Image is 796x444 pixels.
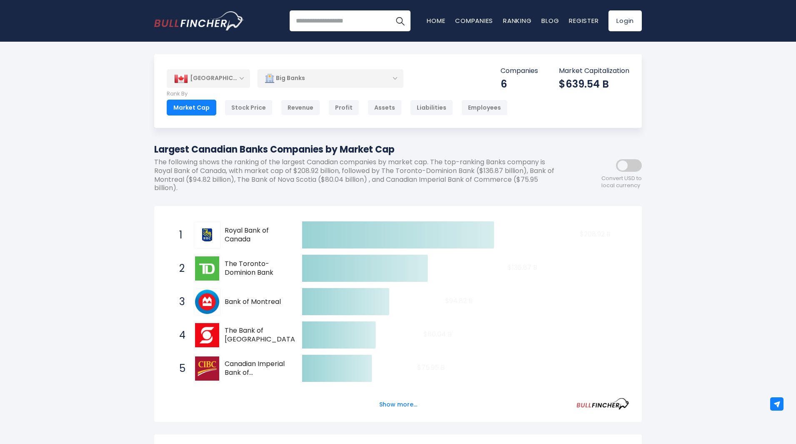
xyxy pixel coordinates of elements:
[417,363,445,372] text: $75.95 B
[195,323,219,347] img: The Bank of Nova Scotia
[423,329,452,339] text: $80.04 B
[501,78,538,90] div: 6
[508,263,537,272] text: $136.87 B
[608,10,642,31] a: Login
[225,226,288,244] span: Royal Bank of Canada
[374,398,422,411] button: Show more...
[501,67,538,75] p: Companies
[154,158,567,193] p: The following shows the ranking of the largest Canadian companies by market cap. The top-ranking ...
[225,260,288,277] span: The Toronto-Dominion Bank
[167,90,508,98] p: Rank By
[175,361,183,376] span: 5
[225,360,288,377] span: Canadian Imperial Bank of Commerce
[225,298,288,306] span: Bank of Montreal
[175,261,183,276] span: 2
[175,228,183,242] span: 1
[541,16,559,25] a: Blog
[390,10,411,31] button: Search
[461,100,508,115] div: Employees
[427,16,445,25] a: Home
[559,78,629,90] div: $639.54 B
[175,295,183,309] span: 3
[559,67,629,75] p: Market Capitalization
[175,328,183,342] span: 4
[195,290,219,314] img: Bank of Montreal
[569,16,598,25] a: Register
[154,11,244,30] a: Go to homepage
[195,356,219,381] img: Canadian Imperial Bank of Commerce
[225,100,273,115] div: Stock Price
[601,175,642,189] span: Convert USD to local currency
[328,100,359,115] div: Profit
[368,100,402,115] div: Assets
[445,296,473,306] text: $94.82 B
[455,16,493,25] a: Companies
[154,143,567,156] h1: Largest Canadian Banks Companies by Market Cap
[200,228,214,242] img: Royal Bank of Canada
[167,69,250,88] div: [GEOGRAPHIC_DATA]
[410,100,453,115] div: Liabilities
[195,256,219,281] img: The Toronto-Dominion Bank
[225,326,298,344] span: The Bank of [GEOGRAPHIC_DATA]
[580,229,611,239] text: $208.92 B
[258,69,403,88] div: Big Banks
[281,100,320,115] div: Revenue
[167,100,216,115] div: Market Cap
[154,11,244,30] img: Bullfincher logo
[503,16,531,25] a: Ranking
